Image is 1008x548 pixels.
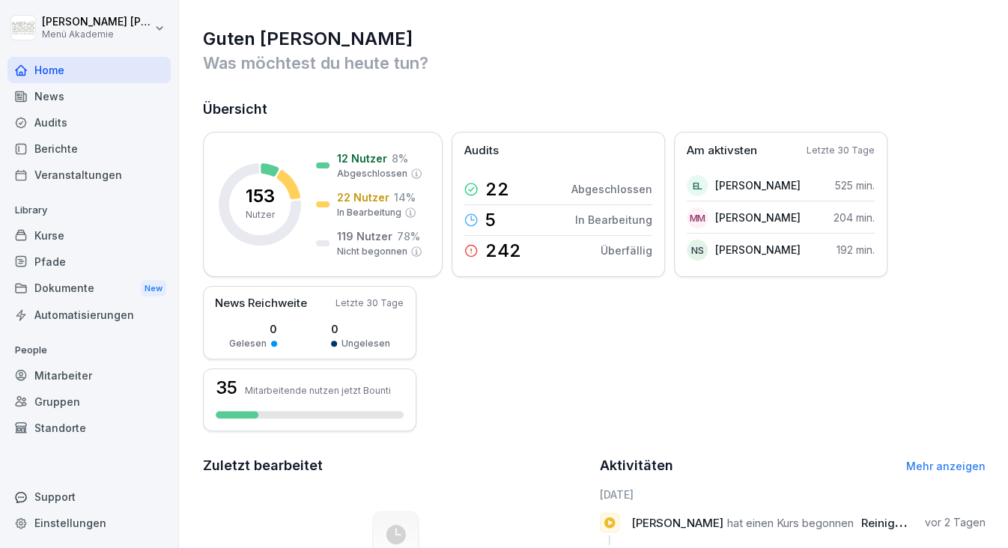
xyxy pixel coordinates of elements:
[246,208,275,222] p: Nutzer
[337,167,407,180] p: Abgeschlossen
[141,280,166,297] div: New
[336,296,404,310] p: Letzte 30 Tage
[203,455,589,476] h2: Zuletzt bearbeitet
[571,181,652,197] p: Abgeschlossen
[485,180,509,198] p: 22
[7,57,171,83] a: Home
[727,516,854,530] span: hat einen Kurs begonnen
[807,144,875,157] p: Letzte 30 Tage
[337,245,407,258] p: Nicht begonnen
[631,516,723,530] span: [PERSON_NAME]
[203,99,986,120] h2: Übersicht
[392,150,408,166] p: 8 %
[687,142,757,159] p: Am aktivsten
[7,415,171,441] a: Standorte
[485,211,496,229] p: 5
[7,198,171,222] p: Library
[7,275,171,302] div: Dokumente
[715,242,801,258] p: [PERSON_NAME]
[7,389,171,415] a: Gruppen
[7,249,171,275] a: Pfade
[7,275,171,302] a: DokumenteNew
[7,302,171,328] a: Automatisierungen
[7,362,171,389] a: Mitarbeiter
[601,243,652,258] p: Überfällig
[337,228,392,244] p: 119 Nutzer
[246,187,275,205] p: 153
[229,321,277,337] p: 0
[834,210,875,225] p: 204 min.
[203,27,986,51] h1: Guten [PERSON_NAME]
[715,210,801,225] p: [PERSON_NAME]
[575,212,652,228] p: In Bearbeitung
[7,510,171,536] a: Einstellungen
[687,175,708,196] div: EL
[337,150,387,166] p: 12 Nutzer
[906,460,986,472] a: Mehr anzeigen
[341,337,390,350] p: Ungelesen
[837,242,875,258] p: 192 min.
[42,29,151,40] p: Menü Akademie
[331,321,390,337] p: 0
[203,51,986,75] p: Was möchtest du heute tun?
[7,83,171,109] a: News
[715,177,801,193] p: [PERSON_NAME]
[687,207,708,228] div: MM
[229,337,267,350] p: Gelesen
[464,142,499,159] p: Audits
[7,136,171,162] a: Berichte
[397,228,420,244] p: 78 %
[600,487,986,502] h6: [DATE]
[7,484,171,510] div: Support
[7,162,171,188] a: Veranstaltungen
[485,242,521,260] p: 242
[835,177,875,193] p: 525 min.
[600,455,673,476] h2: Aktivitäten
[7,109,171,136] a: Audits
[394,189,416,205] p: 14 %
[42,16,151,28] p: [PERSON_NAME] [PERSON_NAME]
[216,379,237,397] h3: 35
[337,189,389,205] p: 22 Nutzer
[215,295,307,312] p: News Reichweite
[687,240,708,261] div: NS
[337,206,401,219] p: In Bearbeitung
[7,338,171,362] p: People
[925,515,986,530] p: vor 2 Tagen
[245,385,391,396] p: Mitarbeitende nutzen jetzt Bounti
[7,222,171,249] a: Kurse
